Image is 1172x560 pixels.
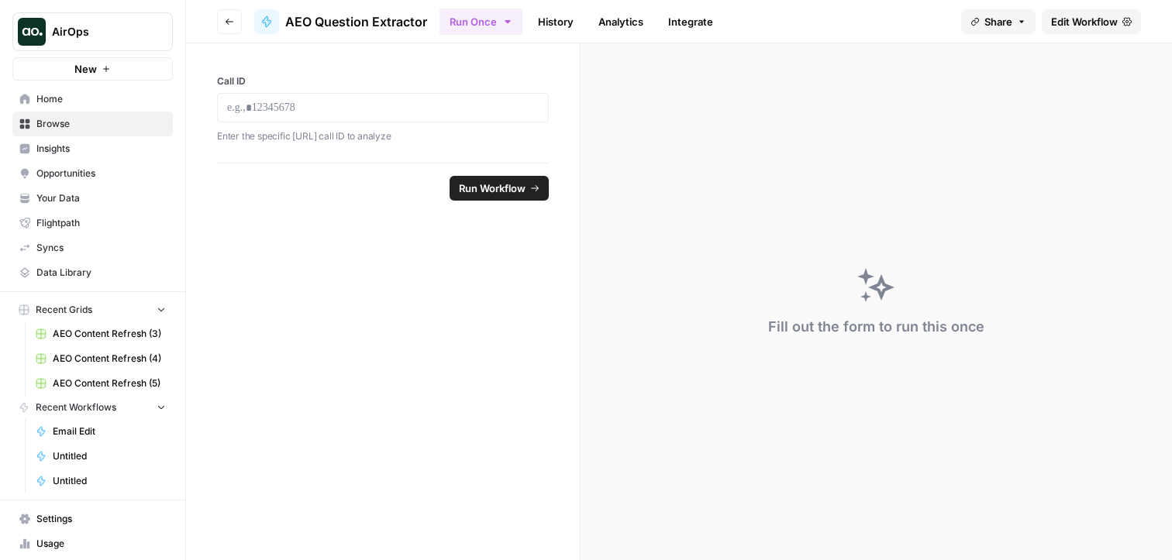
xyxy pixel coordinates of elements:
[36,303,92,317] span: Recent Grids
[285,12,427,31] span: AEO Question Extractor
[1051,14,1118,29] span: Edit Workflow
[12,12,173,51] button: Workspace: AirOps
[254,9,427,34] a: AEO Question Extractor
[12,531,173,556] a: Usage
[36,266,166,280] span: Data Library
[439,9,522,35] button: Run Once
[12,235,173,260] a: Syncs
[984,14,1012,29] span: Share
[52,24,146,40] span: AirOps
[12,298,173,321] button: Recent Grids
[74,61,97,77] span: New
[12,260,173,285] a: Data Library
[659,9,722,34] a: Integrate
[459,180,526,196] span: Run Workflow
[589,9,653,34] a: Analytics
[29,371,173,396] a: AEO Content Refresh (5)
[53,424,166,438] span: Email Edit
[12,136,173,161] a: Insights
[12,87,173,112] a: Home
[29,419,173,444] a: Email Edit
[29,469,173,493] a: Untitled
[36,142,166,156] span: Insights
[12,211,173,235] a: Flightpath
[36,512,166,526] span: Settings
[768,316,984,338] div: Fill out the form to run this once
[36,537,166,551] span: Usage
[29,346,173,371] a: AEO Content Refresh (4)
[36,241,166,255] span: Syncs
[53,474,166,488] span: Untitled
[1042,9,1141,34] a: Edit Workflow
[53,352,166,366] span: AEO Content Refresh (4)
[217,129,549,144] p: Enter the specific [URL] call ID to analyze
[12,112,173,136] a: Browse
[36,92,166,106] span: Home
[961,9,1036,34] button: Share
[36,400,116,414] span: Recent Workflows
[53,376,166,390] span: AEO Content Refresh (5)
[53,327,166,341] span: AEO Content Refresh (3)
[529,9,583,34] a: History
[450,176,549,201] button: Run Workflow
[12,507,173,531] a: Settings
[18,18,46,46] img: AirOps Logo
[12,161,173,186] a: Opportunities
[36,167,166,180] span: Opportunities
[217,74,549,88] label: Call ID
[12,186,173,211] a: Your Data
[36,117,166,131] span: Browse
[29,444,173,469] a: Untitled
[12,396,173,419] button: Recent Workflows
[29,321,173,346] a: AEO Content Refresh (3)
[36,216,166,230] span: Flightpath
[36,191,166,205] span: Your Data
[53,449,166,463] span: Untitled
[12,57,173,81] button: New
